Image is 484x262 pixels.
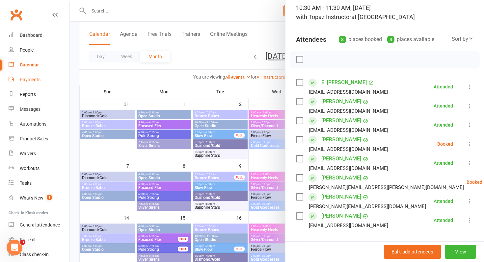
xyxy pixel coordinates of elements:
[20,47,34,53] div: People
[384,245,441,259] button: Bulk add attendees
[20,77,40,82] div: Payments
[321,192,361,202] a: [PERSON_NAME]
[445,245,476,259] button: View
[20,92,36,97] div: Reports
[20,237,35,242] div: Roll call
[20,166,40,171] div: Workouts
[434,161,453,165] div: Attended
[309,145,388,154] div: [EMAIL_ADDRESS][DOMAIN_NAME]
[437,142,453,146] div: Booked
[434,123,453,127] div: Attended
[434,199,453,203] div: Attended
[20,240,25,245] span: 3
[20,136,48,141] div: Product Sales
[434,84,453,89] div: Attended
[9,161,69,176] a: Workouts
[452,35,473,43] div: Sort by
[20,252,49,257] div: Class check-in
[9,176,69,191] a: Tasks
[321,211,361,221] a: [PERSON_NAME]
[9,28,69,43] a: Dashboard
[321,134,361,145] a: [PERSON_NAME]
[9,146,69,161] a: Waivers
[467,180,482,184] div: Booked
[434,218,453,223] div: Attended
[339,36,346,43] div: 8
[309,107,388,115] div: [EMAIL_ADDRESS][DOMAIN_NAME]
[8,7,24,23] a: Clubworx
[9,191,69,205] a: What's New1
[321,77,367,88] a: El [PERSON_NAME]
[20,222,60,227] div: General attendance
[9,117,69,131] a: Automations
[20,195,43,201] div: What's New
[321,96,361,107] a: [PERSON_NAME]
[47,195,52,200] span: 1
[296,13,351,20] span: with Topaz Instructor
[309,221,388,230] div: [EMAIL_ADDRESS][DOMAIN_NAME]
[309,126,388,134] div: [EMAIL_ADDRESS][DOMAIN_NAME]
[9,232,69,247] a: Roll call
[9,58,69,72] a: Calendar
[296,3,473,22] div: 10:30 AM - 11:30 AM, [DATE]
[309,88,388,96] div: [EMAIL_ADDRESS][DOMAIN_NAME]
[20,33,42,38] div: Dashboard
[9,102,69,117] a: Messages
[7,240,22,255] iframe: Intercom live chat
[9,87,69,102] a: Reports
[309,202,426,211] div: [PERSON_NAME][EMAIL_ADDRESS][DOMAIN_NAME]
[321,154,361,164] a: [PERSON_NAME]
[351,13,415,20] span: at [GEOGRAPHIC_DATA]
[387,35,434,44] div: places available
[309,164,388,173] div: [EMAIL_ADDRESS][DOMAIN_NAME]
[9,43,69,58] a: People
[20,180,32,186] div: Tasks
[9,247,69,262] a: Class kiosk mode
[296,35,326,44] div: Attendees
[321,115,361,126] a: [PERSON_NAME]
[339,35,382,44] div: places booked
[20,62,39,67] div: Calendar
[434,104,453,108] div: Attended
[9,218,69,232] a: General attendance kiosk mode
[9,131,69,146] a: Product Sales
[321,173,361,183] a: [PERSON_NAME]
[20,151,36,156] div: Waivers
[387,36,394,43] div: 4
[20,121,46,127] div: Automations
[20,107,40,112] div: Messages
[9,72,69,87] a: Payments
[309,183,464,192] div: [PERSON_NAME][EMAIL_ADDRESS][PERSON_NAME][DOMAIN_NAME]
